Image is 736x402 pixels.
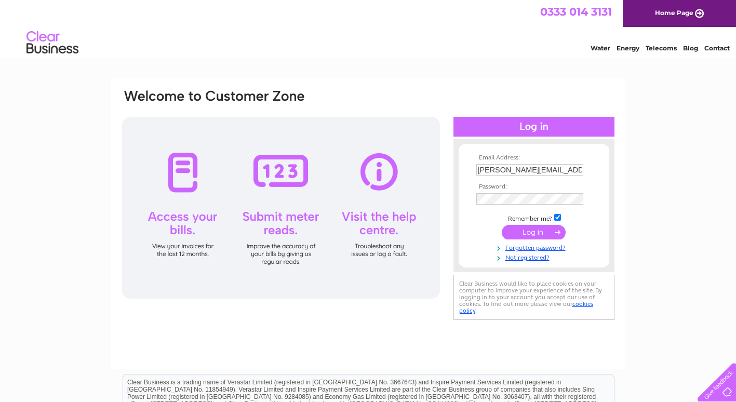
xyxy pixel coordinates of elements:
a: Not registered? [476,252,594,262]
a: Forgotten password? [476,242,594,252]
img: logo.png [26,27,79,59]
div: Clear Business is a trading name of Verastar Limited (registered in [GEOGRAPHIC_DATA] No. 3667643... [123,6,614,50]
div: Clear Business would like to place cookies on your computer to improve your experience of the sit... [453,275,614,320]
a: Blog [683,44,698,52]
a: Water [591,44,610,52]
td: Remember me? [474,212,594,223]
th: Password: [474,183,594,191]
a: 0333 014 3131 [540,5,612,18]
a: Telecoms [646,44,677,52]
a: Energy [617,44,639,52]
input: Submit [502,225,566,239]
img: npw-badge-icon-locked.svg [571,166,580,174]
img: npw-badge-icon-locked.svg [571,195,580,203]
a: cookies policy [459,300,593,314]
th: Email Address: [474,154,594,162]
a: Contact [704,44,730,52]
